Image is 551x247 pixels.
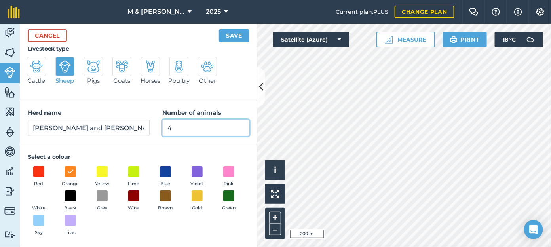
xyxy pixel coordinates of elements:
[141,76,160,85] span: Horses
[8,6,20,18] img: fieldmargin Logo
[28,29,67,42] a: Cancel
[219,29,249,42] button: Save
[28,44,249,53] h4: Livestock type
[4,205,15,217] img: svg+xml;base64,PD94bWwgdmVyc2lvbj0iMS4wIiBlbmNvZGluZz0idXRmLTgiPz4KPCEtLSBHZW5lcmF0b3I6IEFkb2JlIE...
[271,190,279,198] img: Four arrows, one pointing top left, one top right, one bottom right and the last bottom left
[128,205,140,212] span: Wine
[273,32,349,47] button: Satellite (Azure)
[128,180,140,188] span: Lime
[154,190,177,212] button: Brown
[206,7,221,17] span: 2025
[4,67,15,78] img: svg+xml;base64,PD94bWwgdmVyc2lvbj0iMS4wIiBlbmNvZGluZz0idXRmLTgiPz4KPCEtLSBHZW5lcmF0b3I6IEFkb2JlIE...
[56,76,74,85] span: Sheep
[65,205,77,212] span: Black
[199,76,216,85] span: Other
[123,166,145,188] button: Lime
[201,60,214,73] img: svg+xml;base64,PD94bWwgdmVyc2lvbj0iMS4wIiBlbmNvZGluZz0idXRmLTgiPz4KPCEtLSBHZW5lcmF0b3I6IEFkb2JlIE...
[59,60,71,73] img: svg+xml;base64,PD94bWwgdmVyc2lvbj0iMS4wIiBlbmNvZGluZz0idXRmLTgiPz4KPCEtLSBHZW5lcmF0b3I6IEFkb2JlIE...
[450,35,458,44] img: svg+xml;base64,PHN2ZyB4bWxucz0iaHR0cDovL3d3dy53My5vcmcvMjAwMC9zdmciIHdpZHRoPSIxOSIgaGVpZ2h0PSIyNC...
[514,7,522,17] img: svg+xml;base64,PHN2ZyB4bWxucz0iaHR0cDovL3d3dy53My5vcmcvMjAwMC9zdmciIHdpZHRoPSIxNyIgaGVpZ2h0PSIxNy...
[30,60,43,73] img: svg+xml;base64,PD94bWwgdmVyc2lvbj0iMS4wIiBlbmNvZGluZz0idXRmLTgiPz4KPCEtLSBHZW5lcmF0b3I6IEFkb2JlIE...
[91,190,113,212] button: Grey
[269,224,281,235] button: –
[218,166,240,188] button: Pink
[495,32,543,47] button: 18 °C
[34,180,44,188] span: Red
[4,47,15,59] img: svg+xml;base64,PHN2ZyB4bWxucz0iaHR0cDovL3d3dy53My5vcmcvMjAwMC9zdmciIHdpZHRoPSI1NiIgaGVpZ2h0PSI2MC...
[469,8,479,16] img: Two speech bubbles overlapping with the left bubble in the forefront
[158,205,173,212] span: Brown
[192,205,202,212] span: Gold
[28,166,50,188] button: Red
[4,86,15,98] img: svg+xml;base64,PHN2ZyB4bWxucz0iaHR0cDovL3d3dy53My5vcmcvMjAwMC9zdmciIHdpZHRoPSI1NiIgaGVpZ2h0PSI2MC...
[116,60,128,73] img: svg+xml;base64,PD94bWwgdmVyc2lvbj0iMS4wIiBlbmNvZGluZz0idXRmLTgiPz4KPCEtLSBHZW5lcmF0b3I6IEFkb2JlIE...
[59,190,82,212] button: Black
[4,27,15,39] img: svg+xml;base64,PD94bWwgdmVyc2lvbj0iMS4wIiBlbmNvZGluZz0idXRmLTgiPz4KPCEtLSBHZW5lcmF0b3I6IEFkb2JlIE...
[28,153,70,160] strong: Select a colour
[4,231,15,238] img: svg+xml;base64,PD94bWwgdmVyc2lvbj0iMS4wIiBlbmNvZGluZz0idXRmLTgiPz4KPCEtLSBHZW5lcmF0b3I6IEFkb2JlIE...
[443,32,487,47] button: Print
[59,166,82,188] button: Orange
[191,180,204,188] span: Violet
[91,166,113,188] button: Yellow
[224,180,234,188] span: Pink
[144,60,157,73] img: svg+xml;base64,PD94bWwgdmVyc2lvbj0iMS4wIiBlbmNvZGluZz0idXRmLTgiPz4KPCEtLSBHZW5lcmF0b3I6IEFkb2JlIE...
[376,32,435,47] button: Measure
[265,160,285,180] button: i
[123,190,145,212] button: Wine
[87,60,100,73] img: svg+xml;base64,PD94bWwgdmVyc2lvbj0iMS4wIiBlbmNvZGluZz0idXRmLTgiPz4KPCEtLSBHZW5lcmF0b3I6IEFkb2JlIE...
[97,205,107,212] span: Grey
[154,166,177,188] button: Blue
[114,76,131,85] span: Goats
[32,205,46,212] span: White
[161,180,171,188] span: Blue
[59,215,82,236] button: Lilac
[67,167,74,177] img: svg+xml;base64,PHN2ZyB4bWxucz0iaHR0cDovL3d3dy53My5vcmcvMjAwMC9zdmciIHdpZHRoPSIxOCIgaGVpZ2h0PSIyNC...
[95,180,109,188] span: Yellow
[168,76,190,85] span: Poultry
[127,7,184,17] span: M & [PERSON_NAME]
[4,126,15,138] img: svg+xml;base64,PD94bWwgdmVyc2lvbj0iMS4wIiBlbmNvZGluZz0idXRmLTgiPz4KPCEtLSBHZW5lcmF0b3I6IEFkb2JlIE...
[395,6,454,18] a: Change plan
[524,220,543,239] div: Open Intercom Messenger
[173,60,185,73] img: svg+xml;base64,PD94bWwgdmVyc2lvbj0iMS4wIiBlbmNvZGluZz0idXRmLTgiPz4KPCEtLSBHZW5lcmF0b3I6IEFkb2JlIE...
[28,109,61,116] strong: Herd name
[28,190,50,212] button: White
[28,76,46,85] span: Cattle
[385,36,393,44] img: Ruler icon
[162,109,221,116] strong: Number of animals
[28,215,50,236] button: Sky
[65,229,76,236] span: Lilac
[522,32,538,47] img: svg+xml;base64,PD94bWwgdmVyc2lvbj0iMS4wIiBlbmNvZGluZz0idXRmLTgiPz4KPCEtLSBHZW5lcmF0b3I6IEFkb2JlIE...
[4,146,15,158] img: svg+xml;base64,PD94bWwgdmVyc2lvbj0iMS4wIiBlbmNvZGluZz0idXRmLTgiPz4KPCEtLSBHZW5lcmF0b3I6IEFkb2JlIE...
[269,212,281,224] button: +
[222,205,236,212] span: Green
[336,8,388,16] span: Current plan : PLUS
[536,8,545,16] img: A cog icon
[491,8,501,16] img: A question mark icon
[4,106,15,118] img: svg+xml;base64,PHN2ZyB4bWxucz0iaHR0cDovL3d3dy53My5vcmcvMjAwMC9zdmciIHdpZHRoPSI1NiIgaGVpZ2h0PSI2MC...
[4,185,15,197] img: svg+xml;base64,PD94bWwgdmVyc2lvbj0iMS4wIiBlbmNvZGluZz0idXRmLTgiPz4KPCEtLSBHZW5lcmF0b3I6IEFkb2JlIE...
[218,190,240,212] button: Green
[503,32,516,47] span: 18 ° C
[4,165,15,177] img: svg+xml;base64,PD94bWwgdmVyc2lvbj0iMS4wIiBlbmNvZGluZz0idXRmLTgiPz4KPCEtLSBHZW5lcmF0b3I6IEFkb2JlIE...
[186,166,208,188] button: Violet
[35,229,43,236] span: Sky
[62,180,79,188] span: Orange
[87,76,100,85] span: Pigs
[274,165,276,175] span: i
[186,190,208,212] button: Gold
